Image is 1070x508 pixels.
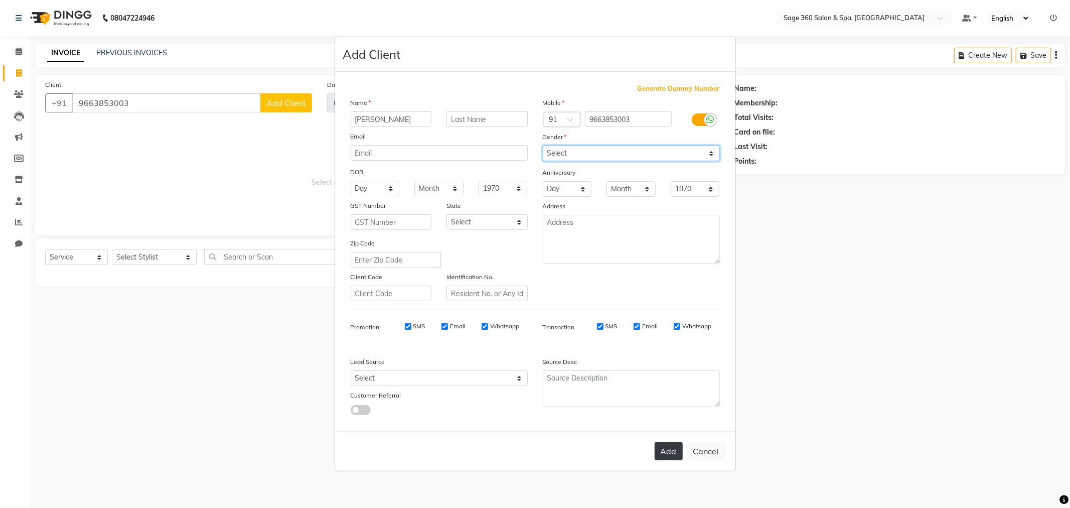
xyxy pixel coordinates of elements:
[490,322,519,331] label: Whatsapp
[351,357,385,366] label: Lead Source
[543,133,567,142] label: Gender
[351,323,380,332] label: Promotion
[343,45,401,63] h4: Add Client
[446,201,461,210] label: State
[446,273,494,282] label: Identification No.
[351,168,364,177] label: DOB
[351,111,432,127] input: First Name
[351,214,432,230] input: GST Number
[655,442,683,460] button: Add
[351,273,383,282] label: Client Code
[446,111,528,127] input: Last Name
[351,239,375,248] label: Zip Code
[351,286,432,301] input: Client Code
[450,322,466,331] label: Email
[351,252,441,268] input: Enter Zip Code
[351,201,386,210] label: GST Number
[543,323,575,332] label: Transaction
[446,286,528,301] input: Resident No. or Any Id
[642,322,658,331] label: Email
[605,322,618,331] label: SMS
[543,98,565,107] label: Mobile
[413,322,425,331] label: SMS
[351,145,528,161] input: Email
[585,111,672,127] input: Mobile
[543,202,566,211] label: Address
[351,391,401,400] label: Customer Referral
[543,168,576,177] label: Anniversary
[638,84,720,94] span: Generate Dummy Number
[687,442,725,461] button: Cancel
[682,322,711,331] label: Whatsapp
[543,357,577,366] label: Source Desc
[351,132,366,141] label: Email
[351,98,371,107] label: Name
